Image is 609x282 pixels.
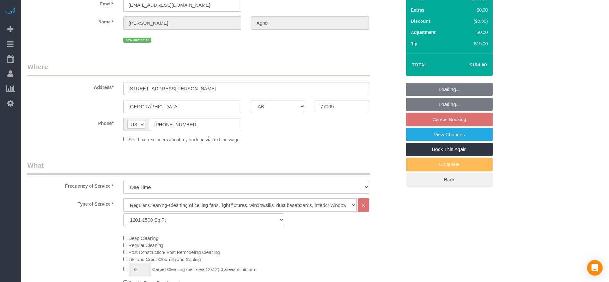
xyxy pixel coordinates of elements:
[22,16,118,25] label: Name *
[22,82,118,91] label: Address*
[315,100,369,113] input: Zip Code*
[123,100,241,113] input: City*
[129,137,240,142] span: Send me reminders about my booking via text message
[251,16,369,30] input: Last Name*
[450,62,487,68] h4: $194.00
[22,198,118,207] label: Type of Service *
[152,267,255,272] span: Carpet Cleaning (per area 12x12) 3 areas minimum
[27,62,370,76] legend: Where
[458,18,488,24] div: ($0.00)
[129,236,159,241] span: Deep Cleaning
[406,128,493,141] a: View Changes
[411,18,430,24] label: Discount
[27,161,370,175] legend: What
[128,257,201,262] span: Tile and Grout Cleaning and Sealing
[411,40,418,47] label: Tip
[129,250,220,255] span: Post Construction/ Post Remodeling Cleaning
[411,7,425,13] label: Extras
[406,173,493,186] a: Back
[406,143,493,156] a: Book This Again
[123,38,151,43] span: new customer
[4,6,17,15] img: Automaid Logo
[458,40,488,47] div: $15.00
[411,29,436,36] label: Adjustment
[412,62,428,67] strong: Total
[22,118,118,127] label: Phone*
[149,118,241,131] input: Phone*
[458,7,488,13] div: $0.00
[458,29,488,36] div: $0.00
[587,260,603,276] div: Open Intercom Messenger
[123,16,241,30] input: First Name*
[22,181,118,189] label: Frequency of Service *
[129,243,163,248] span: Regular Cleaning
